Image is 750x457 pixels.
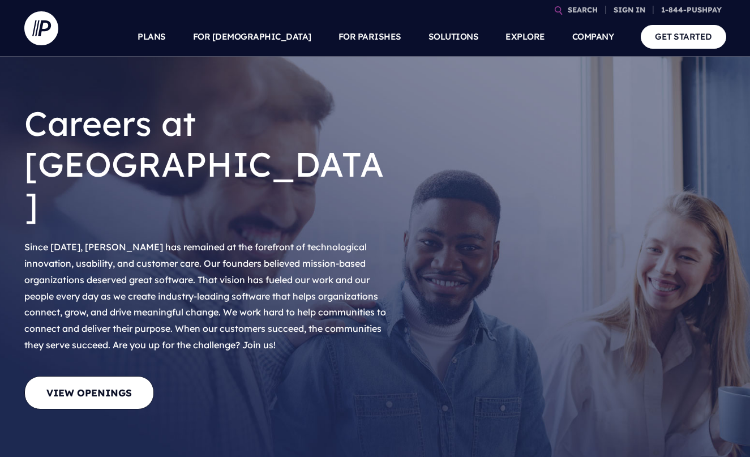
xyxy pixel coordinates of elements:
a: FOR [DEMOGRAPHIC_DATA] [193,17,311,57]
a: View Openings [24,376,154,409]
h1: Careers at [GEOGRAPHIC_DATA] [24,94,392,234]
a: FOR PARISHES [338,17,401,57]
span: Since [DATE], [PERSON_NAME] has remained at the forefront of technological innovation, usability,... [24,241,386,351]
a: SOLUTIONS [428,17,479,57]
a: COMPANY [572,17,614,57]
a: PLANS [138,17,166,57]
a: GET STARTED [641,25,726,48]
a: EXPLORE [505,17,545,57]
